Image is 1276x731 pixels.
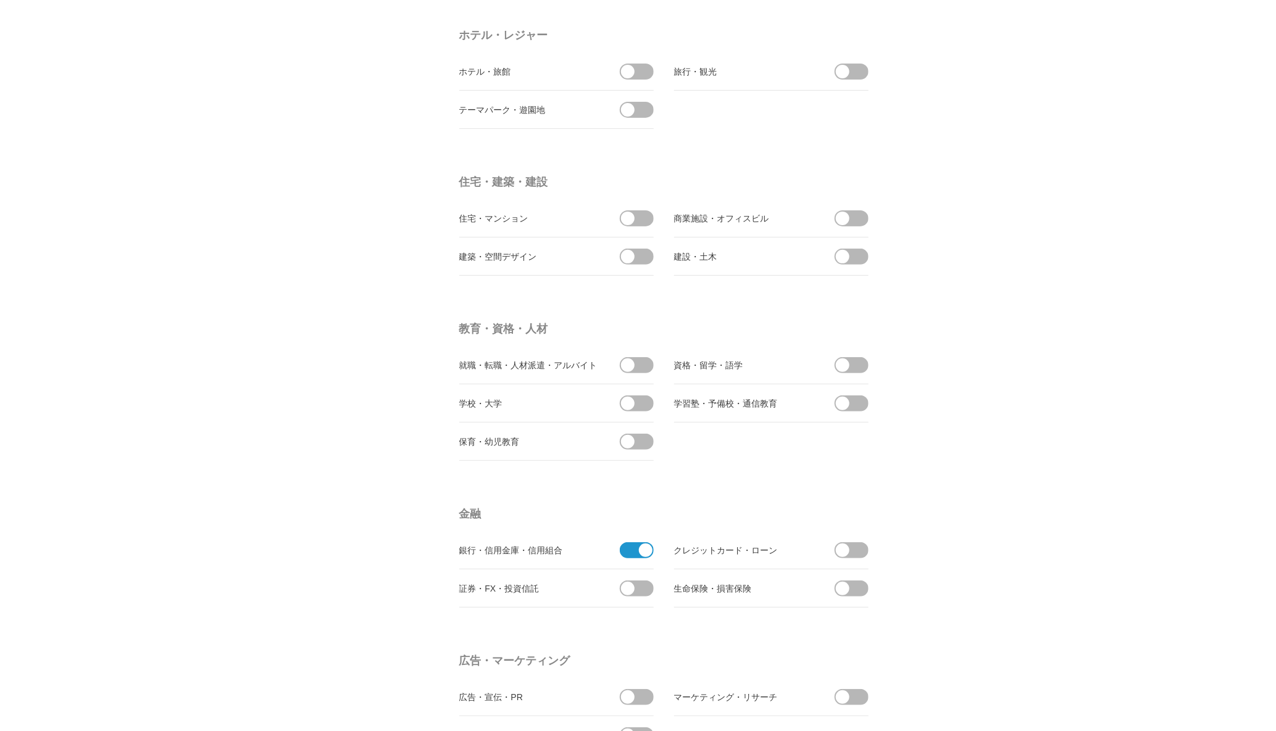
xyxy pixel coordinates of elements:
div: 資格・留学・語学 [674,357,813,373]
h4: 住宅・建築・建設 [459,171,873,193]
div: 保育・幼児教育 [459,434,598,449]
div: 広告・宣伝・PR [459,689,598,704]
div: 住宅・マンション [459,210,598,226]
div: 学校・大学 [459,395,598,411]
h4: 金融 [459,503,873,525]
div: 旅行・観光 [674,64,813,79]
div: 就職・転職・人材派遣・アルバイト [459,357,598,373]
h4: ホテル・レジャー [459,24,873,46]
div: クレジットカード・ローン [674,542,813,558]
div: 建築・空間デザイン [459,249,598,264]
div: 証券・FX・投資信託 [459,580,598,596]
div: 商業施設・オフィスビル [674,210,813,226]
h4: 教育・資格・人材 [459,318,873,340]
div: 建設・土木 [674,249,813,264]
div: 銀行・信用金庫・信用組合 [459,542,598,558]
h4: 広告・マーケティング [459,650,873,672]
div: ホテル・旅館 [459,64,598,79]
div: マーケティング・リサーチ [674,689,813,704]
div: テーマパーク・遊園地 [459,102,598,117]
div: 生命保険・損害保険 [674,580,813,596]
div: 学習塾・予備校・通信教育 [674,395,813,411]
